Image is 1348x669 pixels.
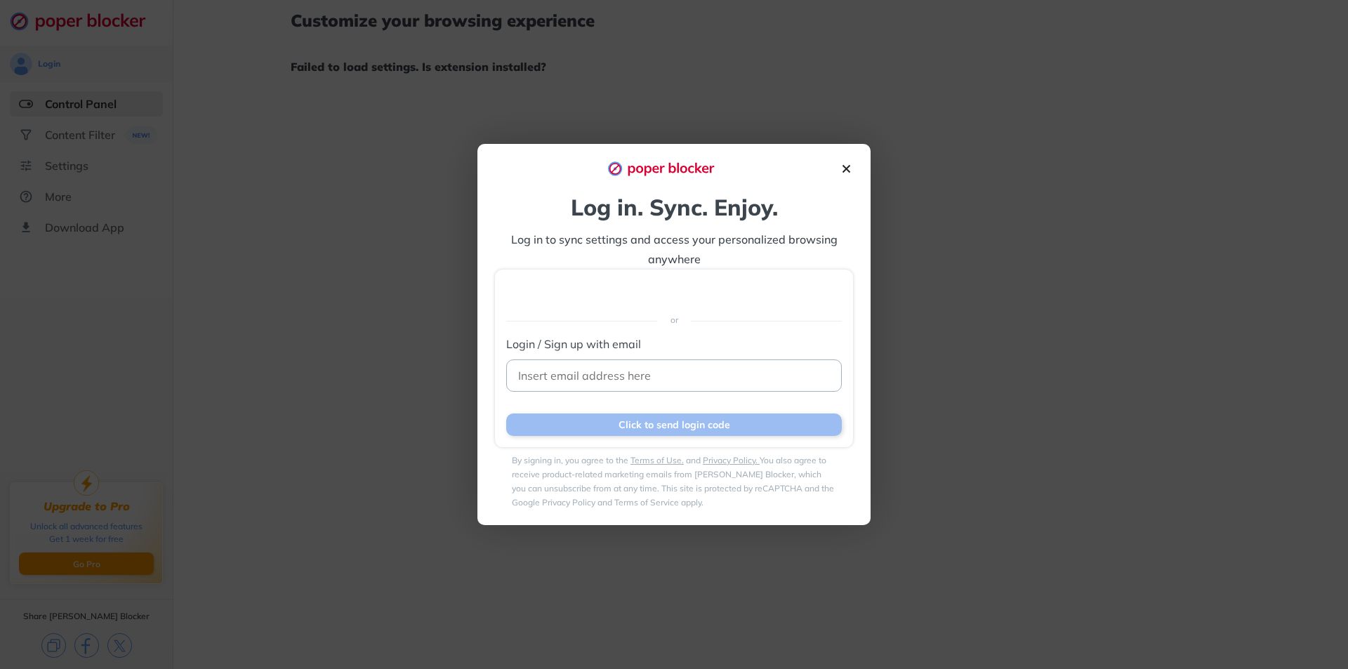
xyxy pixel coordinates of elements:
[630,455,684,465] a: Terms of Use.
[506,303,842,337] div: or
[494,193,854,221] div: Log in. Sync. Enjoy.
[512,455,834,508] label: By signing in, you agree to the and You also agree to receive product-related marketing emails fr...
[703,455,760,465] a: Privacy Policy.
[527,277,821,307] iframe: Sign in with Google Button
[839,161,854,176] img: close-icon
[607,161,727,176] img: logo
[511,232,840,266] span: Log in to sync settings and access your personalized browsing anywhere
[506,337,842,351] label: Login / Sign up with email
[506,359,842,392] input: Insert email address here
